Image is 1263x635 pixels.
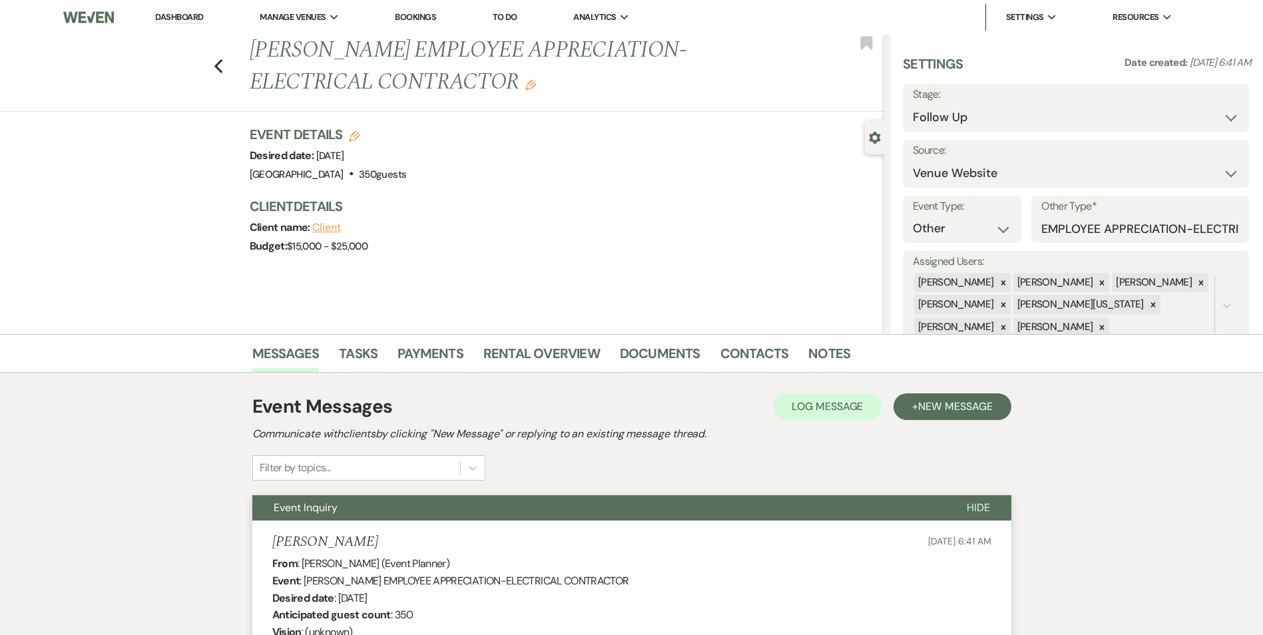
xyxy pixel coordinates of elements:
[63,3,114,31] img: Weven Logo
[913,197,1011,216] label: Event Type:
[620,343,700,372] a: Documents
[1013,295,1146,314] div: [PERSON_NAME][US_STATE]
[808,343,850,372] a: Notes
[893,393,1011,420] button: +New Message
[339,343,378,372] a: Tasks
[967,501,990,515] span: Hide
[272,534,378,550] h5: [PERSON_NAME]
[274,501,338,515] span: Event Inquiry
[250,239,288,253] span: Budget:
[260,460,331,476] div: Filter by topics...
[1125,56,1190,69] span: Date created:
[1041,197,1239,216] label: Other Type*
[250,35,752,98] h1: [PERSON_NAME] EMPLOYEE APPRECIATION-ELECTRICAL CONTRACTOR
[250,220,313,234] span: Client name:
[1006,11,1044,24] span: Settings
[918,399,992,413] span: New Message
[272,574,300,588] b: Event
[720,343,789,372] a: Contacts
[397,343,463,372] a: Payments
[260,11,326,24] span: Manage Venues
[250,125,407,144] h3: Event Details
[945,495,1011,521] button: Hide
[395,11,436,23] a: Bookings
[483,343,600,372] a: Rental Overview
[250,197,871,216] h3: Client Details
[155,11,203,24] a: Dashboard
[359,168,406,181] span: 350 guests
[1113,11,1158,24] span: Resources
[792,399,863,413] span: Log Message
[252,495,945,521] button: Event Inquiry
[1013,273,1095,292] div: [PERSON_NAME]
[250,148,316,162] span: Desired date:
[272,591,334,605] b: Desired date
[913,252,1239,272] label: Assigned Users:
[1013,317,1095,337] div: [PERSON_NAME]
[316,149,344,162] span: [DATE]
[914,273,996,292] div: [PERSON_NAME]
[493,11,517,23] a: To Do
[913,141,1239,160] label: Source:
[913,85,1239,105] label: Stage:
[272,556,298,570] b: From
[1190,56,1251,69] span: [DATE] 6:41 AM
[272,608,391,622] b: Anticipated guest count
[914,295,996,314] div: [PERSON_NAME]
[928,535,991,547] span: [DATE] 6:41 AM
[869,130,881,143] button: Close lead details
[252,393,393,421] h1: Event Messages
[914,317,996,337] div: [PERSON_NAME]
[287,240,368,253] span: $15,000 - $25,000
[250,168,344,181] span: [GEOGRAPHIC_DATA]
[525,79,536,91] button: Edit
[312,222,341,233] button: Client
[773,393,882,420] button: Log Message
[903,55,963,84] h3: Settings
[252,426,1011,442] h2: Communicate with clients by clicking "New Message" or replying to an existing message thread.
[573,11,616,24] span: Analytics
[252,343,320,372] a: Messages
[1112,273,1194,292] div: [PERSON_NAME]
